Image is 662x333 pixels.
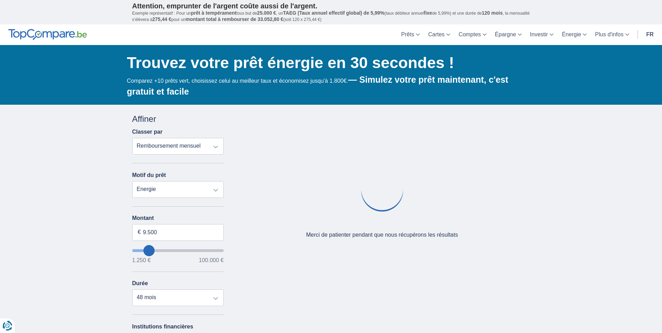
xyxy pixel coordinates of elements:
[132,129,163,135] label: Classer par
[306,231,458,239] div: Merci de patienter pendant que nous récupérons les résultats
[132,10,530,23] p: Exemple représentatif : Pour un tous but de , un (taux débiteur annuel de 5,99%) et une durée de ...
[491,24,526,45] a: Épargne
[186,16,283,22] span: montant total à rembourser de 33.052,80 €
[132,324,193,330] label: Institutions financières
[424,10,432,16] span: fixe
[199,258,224,263] span: 100.000 €
[127,52,530,74] h1: Trouvez votre prêt énergie en 30 secondes !
[132,215,224,221] label: Montant
[257,10,276,16] span: 25.000 €
[138,228,141,236] span: €
[132,258,151,263] span: 1.250 €
[132,280,148,287] label: Durée
[454,24,491,45] a: Comptes
[397,24,424,45] a: Prêts
[558,24,591,45] a: Énergie
[127,75,508,96] b: — Simulez votre prêt maintenant, c'est gratuit et facile
[191,10,236,16] span: prêt à tempérament
[8,29,87,40] img: TopCompare
[132,172,166,178] label: Motif du prêt
[132,2,530,10] p: Attention, emprunter de l'argent coûte aussi de l'argent.
[127,74,530,97] div: Comparez +10 prêts vert, choisissez celui au meilleur taux et économisez jusqu'à 1.800€.
[132,113,224,125] div: Affiner
[642,24,658,45] a: fr
[591,24,633,45] a: Plus d'infos
[482,10,503,16] span: 120 mois
[283,10,384,16] span: TAEG (Taux annuel effectif global) de 5,99%
[424,24,454,45] a: Cartes
[132,249,224,252] input: wantToBorrow
[153,16,172,22] span: 275,44 €
[526,24,558,45] a: Investir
